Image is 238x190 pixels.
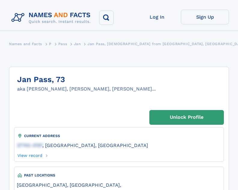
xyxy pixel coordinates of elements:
a: Unlock Profile [149,110,224,124]
a: Sign Up [181,10,229,24]
span: P [49,42,52,46]
div: aka [PERSON_NAME], [PERSON_NAME], [PERSON_NAME]... [17,85,156,93]
a: P [49,40,52,47]
span: Jan [74,42,81,46]
div: PAST LOCATIONS [17,172,221,178]
a: Jan [74,40,81,47]
a: 37745-3787, [GEOGRAPHIC_DATA], [GEOGRAPHIC_DATA] [17,142,148,148]
span: Pass [58,42,67,46]
div: Unlock Profile [170,110,203,124]
button: Search Button [99,11,114,25]
a: Log In [133,10,181,24]
img: Logo Names and Facts [9,10,96,26]
img: search-icon [102,13,111,23]
div: CURRENT ADDRESS [17,133,221,139]
a: View record [17,151,42,158]
a: Names and Facts [9,40,42,47]
a: [GEOGRAPHIC_DATA], [GEOGRAPHIC_DATA] [17,182,120,188]
h1: Jan Pass, 73 [17,75,156,84]
a: Pass [58,40,67,47]
span: 37745-3787 [17,142,42,148]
